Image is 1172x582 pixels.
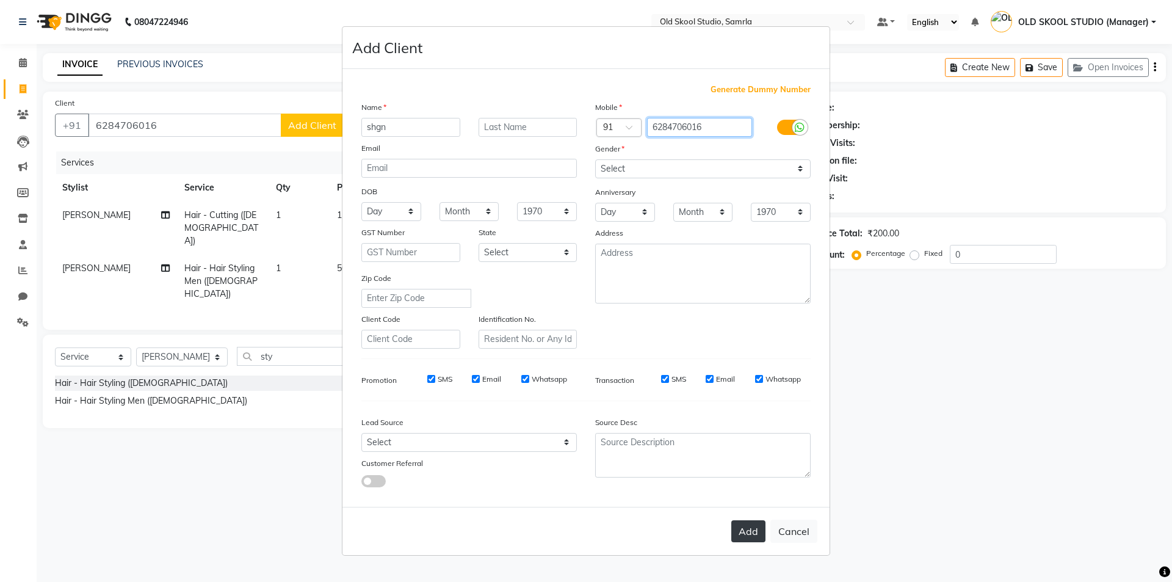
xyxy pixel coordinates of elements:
[361,458,423,469] label: Customer Referral
[361,159,577,178] input: Email
[361,118,460,137] input: First Name
[595,417,637,428] label: Source Desc
[361,102,386,113] label: Name
[352,37,422,59] h4: Add Client
[647,118,753,137] input: Mobile
[765,374,801,385] label: Whatsapp
[361,273,391,284] label: Zip Code
[361,417,403,428] label: Lead Source
[361,227,405,238] label: GST Number
[595,144,624,155] label: Gender
[482,374,501,385] label: Email
[361,330,460,349] input: Client Code
[438,374,452,385] label: SMS
[595,102,622,113] label: Mobile
[595,228,623,239] label: Address
[711,84,811,96] span: Generate Dummy Number
[532,374,567,385] label: Whatsapp
[361,289,471,308] input: Enter Zip Code
[361,243,460,262] input: GST Number
[361,143,380,154] label: Email
[361,375,397,386] label: Promotion
[731,520,765,542] button: Add
[479,118,577,137] input: Last Name
[770,520,817,543] button: Cancel
[671,374,686,385] label: SMS
[361,314,400,325] label: Client Code
[479,330,577,349] input: Resident No. or Any Id
[595,375,634,386] label: Transaction
[479,227,496,238] label: State
[361,186,377,197] label: DOB
[595,187,635,198] label: Anniversary
[479,314,536,325] label: Identification No.
[716,374,735,385] label: Email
